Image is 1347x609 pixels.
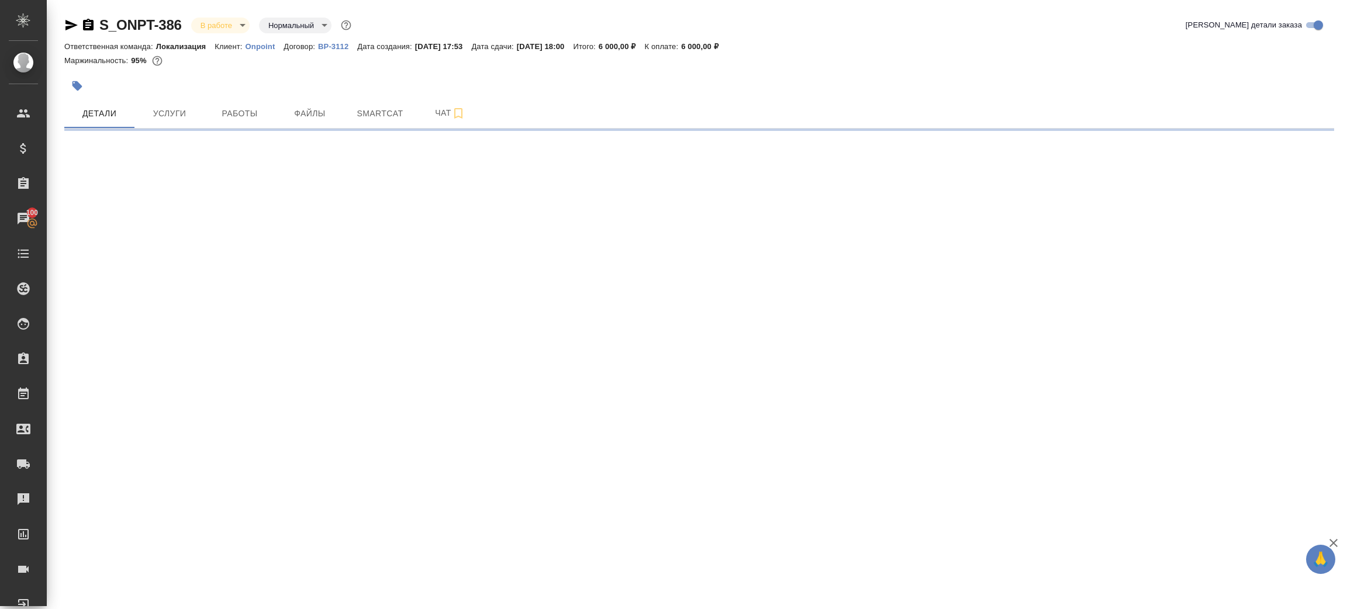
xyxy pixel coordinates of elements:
[1306,545,1335,574] button: 🙏
[339,18,354,33] button: Доп статусы указывают на важность/срочность заказа
[3,204,44,233] a: 100
[259,18,331,33] div: В работе
[1311,547,1331,572] span: 🙏
[215,42,245,51] p: Клиент:
[99,17,182,33] a: S_ONPT-386
[81,18,95,32] button: Скопировать ссылку
[471,42,516,51] p: Дата сдачи:
[599,42,645,51] p: 6 000,00 ₽
[422,106,478,120] span: Чат
[415,42,472,51] p: [DATE] 17:53
[64,73,90,99] button: Добавить тэг
[156,42,215,51] p: Локализация
[71,106,127,121] span: Детали
[131,56,149,65] p: 95%
[150,53,165,68] button: 267.00 RUB;
[644,42,681,51] p: К оплате:
[64,56,131,65] p: Маржинальность:
[318,41,357,51] a: ВР-3112
[357,42,415,51] p: Дата создания:
[191,18,250,33] div: В работе
[246,42,284,51] p: Onpoint
[352,106,408,121] span: Smartcat
[1186,19,1302,31] span: [PERSON_NAME] детали заказа
[64,42,156,51] p: Ответственная команда:
[517,42,574,51] p: [DATE] 18:00
[573,42,598,51] p: Итого:
[212,106,268,121] span: Работы
[19,207,46,219] span: 100
[141,106,198,121] span: Услуги
[451,106,465,120] svg: Подписаться
[282,106,338,121] span: Файлы
[246,41,284,51] a: Onpoint
[64,18,78,32] button: Скопировать ссылку для ЯМессенджера
[265,20,317,30] button: Нормальный
[681,42,727,51] p: 6 000,00 ₽
[197,20,236,30] button: В работе
[284,42,318,51] p: Договор:
[318,42,357,51] p: ВР-3112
